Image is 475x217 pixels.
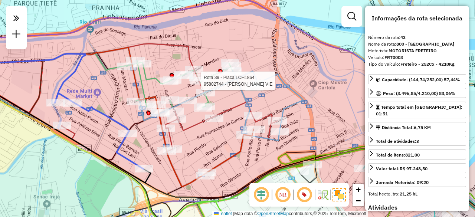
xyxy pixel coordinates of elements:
[414,125,431,130] span: 6,75 KM
[356,185,361,194] span: +
[368,61,466,68] div: Tipo do veículo:
[368,149,466,160] a: Total de itens:821,00
[376,138,419,144] span: Total de atividades:
[214,211,232,216] a: Leaflet
[258,211,289,216] a: OpenStreetMap
[376,165,427,172] div: Valor total:
[353,184,364,195] a: Zoom in
[368,177,466,187] a: Jornada Motorista: 09:20
[368,122,466,132] a: Distância Total:6,75 KM
[368,74,466,84] a: Capacidade: (144,74/252,00) 57,44%
[274,186,292,204] span: Ocultar NR
[317,189,329,201] img: Fluxo de ruas
[368,204,466,211] h4: Atividades
[376,179,429,186] div: Jornada Motorista: 09:20
[376,152,420,158] div: Total de itens:
[376,124,431,131] div: Distância Total:
[400,166,427,171] strong: R$ 97.348,50
[400,191,417,197] strong: 21,25 hL
[400,61,455,67] strong: Freteiro - 252Cx - 4210Kg
[356,196,361,205] span: −
[400,34,406,40] strong: 43
[368,191,466,197] div: Total hectolitro:
[416,138,419,144] strong: 3
[368,88,466,98] a: Peso: (3.496,85/4.210,00) 83,06%
[353,195,364,206] a: Zoom out
[9,10,24,26] em: Clique aqui para maximizar o painel
[368,15,466,22] h4: Informações da rota selecionada
[368,41,466,47] div: Nome da rota:
[332,188,346,201] img: Exibir/Ocultar setores
[9,27,24,43] a: Nova sessão e pesquisa
[405,152,420,158] strong: 821,00
[368,34,466,41] div: Número da rota:
[233,211,234,216] span: |
[384,55,403,60] strong: FRT0003
[382,77,460,82] span: Capacidade: (144,74/252,00) 57,44%
[368,54,466,61] div: Veículo:
[252,186,270,204] span: Ocultar deslocamento
[376,104,462,116] span: Tempo total em [GEOGRAPHIC_DATA]: 01:51
[368,136,466,146] a: Total de atividades:3
[212,211,368,217] div: Map data © contributors,© 2025 TomTom, Microsoft
[368,102,466,118] a: Tempo total em [GEOGRAPHIC_DATA]: 01:51
[295,186,313,204] span: Exibir número da rota
[368,47,466,54] div: Motorista:
[368,163,466,173] a: Valor total:R$ 97.348,50
[383,91,455,96] span: Peso: (3.496,85/4.210,00) 83,06%
[389,48,437,53] strong: MOTORISTA FRETEIRO
[344,9,359,24] a: Exibir filtros
[396,41,454,47] strong: 800 - [GEOGRAPHIC_DATA]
